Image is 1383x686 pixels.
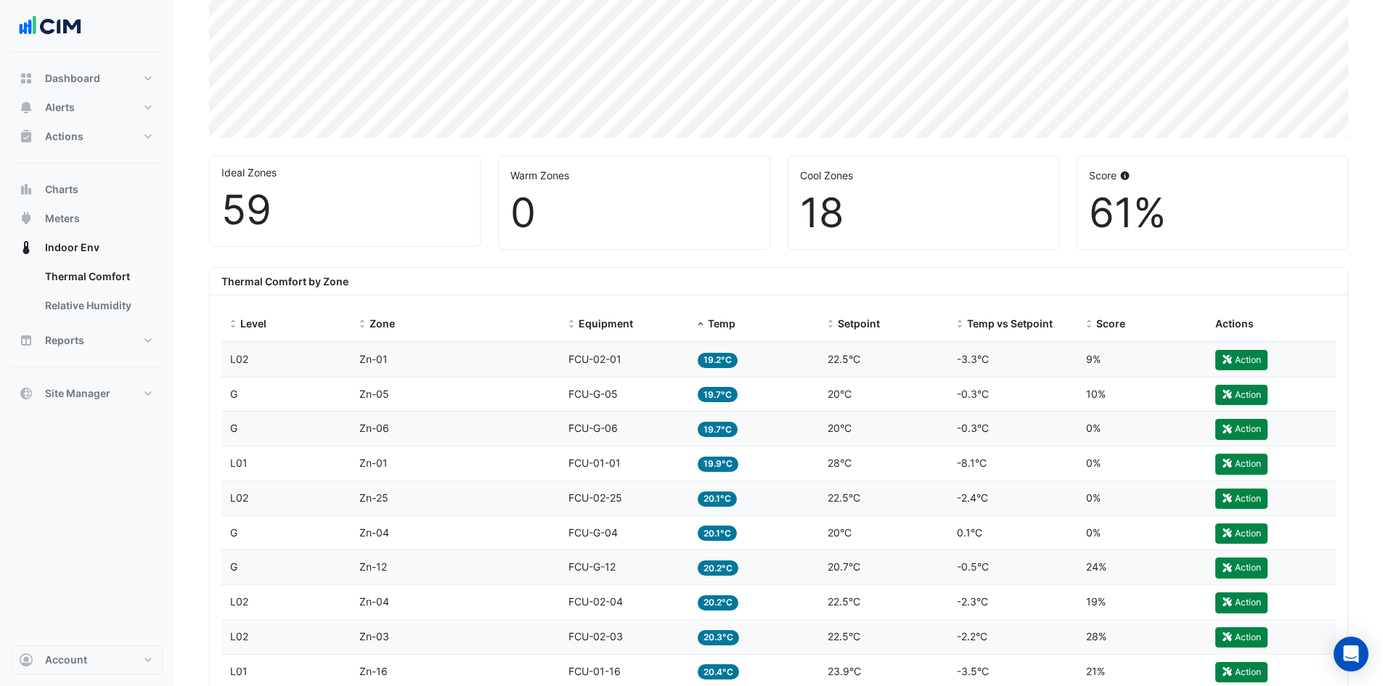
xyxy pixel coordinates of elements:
[838,317,880,330] span: Setpoint
[1215,350,1268,370] button: Action
[698,457,738,472] span: 19.9°C
[359,388,389,400] span: Zn-05
[698,422,738,437] span: 19.7°C
[698,491,737,507] span: 20.1°C
[1086,388,1106,400] span: 10%
[45,211,80,226] span: Meters
[1215,317,1254,330] span: Actions
[957,595,988,608] span: -2.3°C
[568,353,621,365] span: FCU-02-01
[240,317,266,330] span: Level
[45,333,84,348] span: Reports
[359,353,388,365] span: Zn-01
[568,630,623,642] span: FCU-02-03
[230,388,237,400] span: G
[359,630,389,642] span: Zn-03
[359,457,388,469] span: Zn-01
[1086,526,1101,539] span: 0%
[698,560,738,576] span: 20.2°C
[1215,558,1268,578] button: Action
[828,630,860,642] span: 22.5°C
[957,422,989,434] span: -0.3°C
[1215,627,1268,648] button: Action
[568,560,616,573] span: FCU-G-12
[828,526,852,539] span: 20°C
[12,175,163,204] button: Charts
[45,129,83,144] span: Actions
[45,71,100,86] span: Dashboard
[33,291,163,320] a: Relative Humidity
[19,240,33,255] app-icon: Indoor Env
[1215,419,1268,439] button: Action
[708,317,735,330] span: Temp
[221,275,348,287] b: Thermal Comfort by Zone
[359,595,389,608] span: Zn-04
[230,595,248,608] span: L02
[45,182,78,197] span: Charts
[1215,489,1268,509] button: Action
[230,491,248,504] span: L02
[967,317,1053,330] span: Temp vs Setpoint
[698,630,739,645] span: 20.3°C
[12,326,163,355] button: Reports
[1086,595,1106,608] span: 19%
[19,129,33,144] app-icon: Actions
[12,122,163,151] button: Actions
[1215,454,1268,474] button: Action
[359,422,389,434] span: Zn-06
[12,64,163,93] button: Dashboard
[510,168,757,183] div: Warm Zones
[19,182,33,197] app-icon: Charts
[17,12,83,41] img: Company Logo
[828,388,852,400] span: 20°C
[33,262,163,291] a: Thermal Comfort
[1334,637,1368,671] div: Open Intercom Messenger
[828,353,860,365] span: 22.5°C
[221,165,468,180] div: Ideal Zones
[1086,560,1106,573] span: 24%
[230,665,248,677] span: L01
[1086,353,1101,365] span: 9%
[698,664,739,679] span: 20.4°C
[828,491,860,504] span: 22.5°C
[12,204,163,233] button: Meters
[12,262,163,326] div: Indoor Env
[1086,422,1101,434] span: 0%
[1086,630,1106,642] span: 28%
[828,457,852,469] span: 28°C
[957,388,989,400] span: -0.3°C
[19,71,33,86] app-icon: Dashboard
[1215,523,1268,544] button: Action
[359,526,389,539] span: Zn-04
[1086,665,1105,677] span: 21%
[957,665,989,677] span: -3.5°C
[800,189,1047,237] div: 18
[698,526,737,541] span: 20.1°C
[828,665,861,677] span: 23.9°C
[359,491,388,504] span: Zn-25
[359,665,388,677] span: Zn-16
[568,422,618,434] span: FCU-G-06
[45,653,87,667] span: Account
[12,233,163,262] button: Indoor Env
[45,240,99,255] span: Indoor Env
[230,560,237,573] span: G
[957,457,987,469] span: -8.1°C
[19,211,33,226] app-icon: Meters
[568,388,618,400] span: FCU-G-05
[957,630,987,642] span: -2.2°C
[12,645,163,674] button: Account
[510,189,757,237] div: 0
[568,491,622,504] span: FCU-02-25
[1215,592,1268,613] button: Action
[230,353,248,365] span: L02
[12,379,163,408] button: Site Manager
[1089,168,1336,183] div: Score
[568,526,618,539] span: FCU-G-04
[568,457,621,469] span: FCU-01-01
[698,387,738,402] span: 19.7°C
[1086,457,1101,469] span: 0%
[230,526,237,539] span: G
[1086,491,1101,504] span: 0%
[45,100,75,115] span: Alerts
